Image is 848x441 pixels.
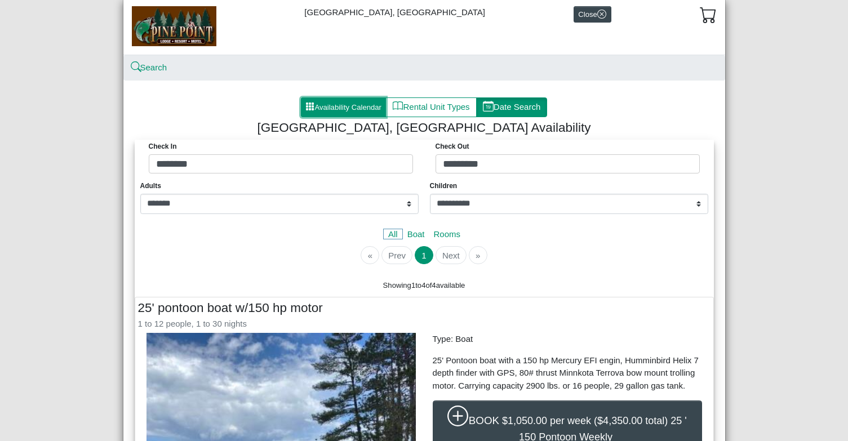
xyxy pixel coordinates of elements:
[421,281,425,289] span: 4
[476,97,548,118] button: calendar dateDate Search
[138,319,711,329] h6: 1 to 12 people, 1 to 30 nights
[433,333,702,346] p: Type: Boat
[194,281,654,290] h6: Showing to of available
[137,120,711,135] h4: [GEOGRAPHIC_DATA], [GEOGRAPHIC_DATA] Availability
[385,97,476,118] button: bookRental Unit Types
[393,101,403,112] svg: book
[436,141,469,152] label: Check Out
[383,229,403,239] a: All
[433,355,699,390] span: 25' Pontoon boat with a 150 hp Mercury EFI engin, Humminbird Helix 7 depth finder with GPS, 80# t...
[432,281,436,289] span: 4
[469,415,499,426] span: BOOK
[415,246,433,264] button: Go to page 1
[403,229,429,239] a: Boat
[149,141,177,152] label: Check in
[140,181,161,191] span: Adults
[132,63,140,72] svg: search
[429,229,465,239] a: Rooms
[361,246,487,264] ul: Pagination
[574,6,611,23] button: Closex circle
[436,154,700,173] input: Check out
[149,154,413,173] input: Check in
[138,300,711,315] h4: 25' pontoon boat w/150 hp motor
[700,6,717,23] svg: cart
[132,63,167,72] a: searchSearch
[132,6,216,46] img: b144ff98-a7e1-49bd-98da-e9ae77355310.jpg
[411,281,415,289] span: 1
[430,181,458,191] span: Children
[597,10,606,19] svg: x circle
[447,406,469,427] svg: plus circle
[305,102,314,111] svg: grid3x3 gap fill
[483,101,494,112] svg: calendar date
[301,97,387,118] button: grid3x3 gap fillAvailability Calendar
